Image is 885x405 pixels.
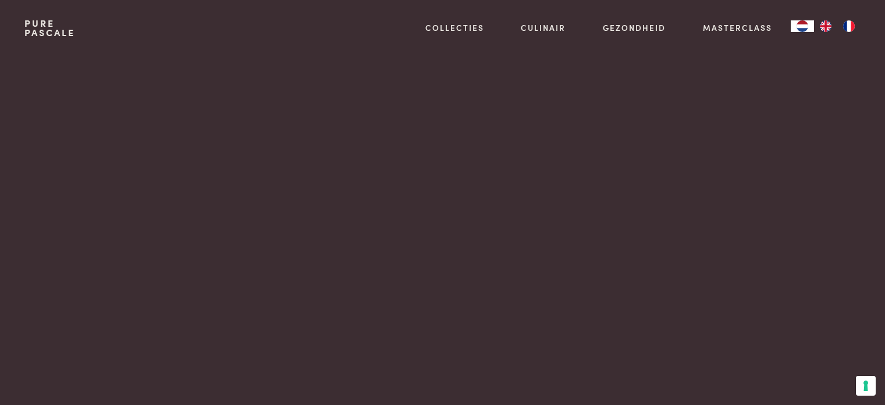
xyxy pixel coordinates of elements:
button: Uw voorkeuren voor toestemming voor trackingtechnologieën [856,376,876,396]
a: Culinair [521,22,566,34]
a: FR [837,20,861,32]
a: EN [814,20,837,32]
a: Collecties [425,22,484,34]
a: Masterclass [703,22,772,34]
a: Gezondheid [603,22,666,34]
aside: Language selected: Nederlands [791,20,861,32]
a: PurePascale [24,19,75,37]
a: NL [791,20,814,32]
div: Language [791,20,814,32]
ul: Language list [814,20,861,32]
